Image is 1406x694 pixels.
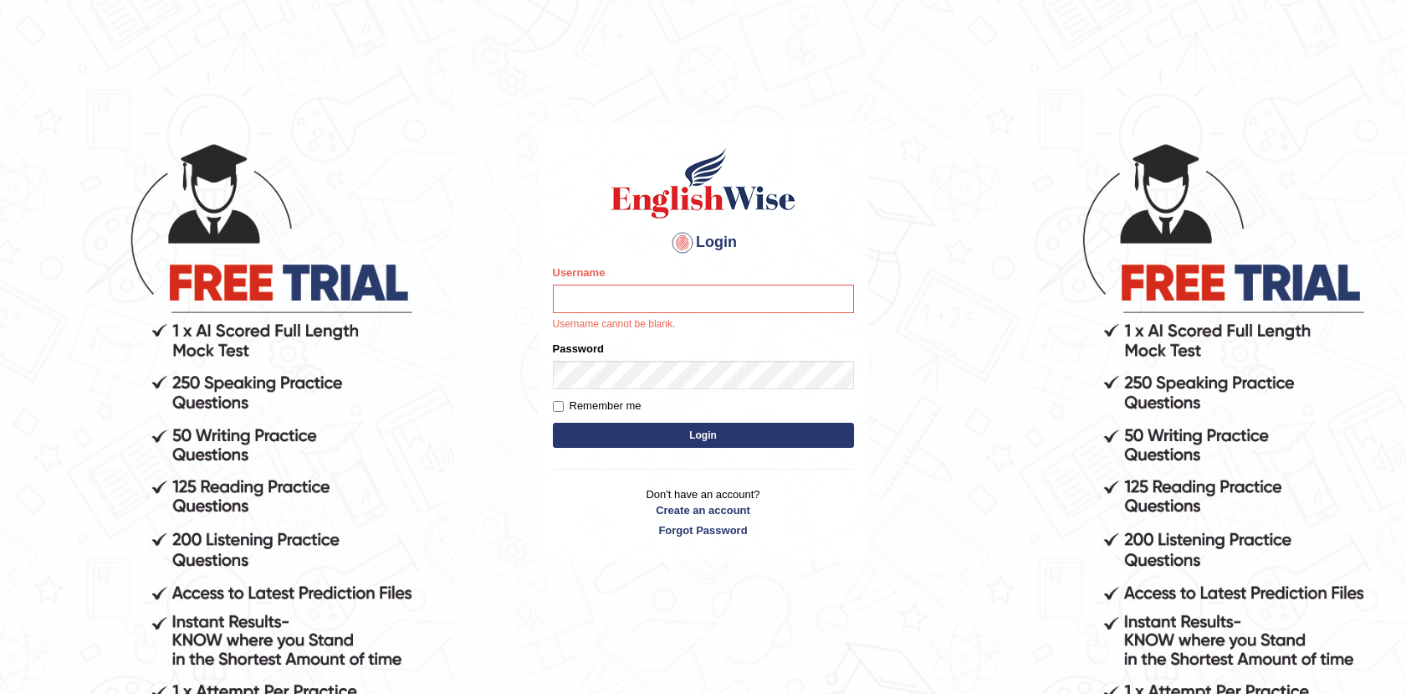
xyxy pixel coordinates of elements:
[553,401,564,412] input: Remember me
[553,398,642,414] label: Remember me
[553,423,854,448] button: Login
[553,522,854,538] a: Forgot Password
[553,341,604,357] label: Password
[553,265,606,280] label: Username
[553,502,854,518] a: Create an account
[553,486,854,538] p: Don't have an account?
[553,317,854,332] p: Username cannot be blank.
[553,229,854,256] h4: Login
[608,146,799,221] img: Logo of English Wise sign in for intelligent practice with AI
